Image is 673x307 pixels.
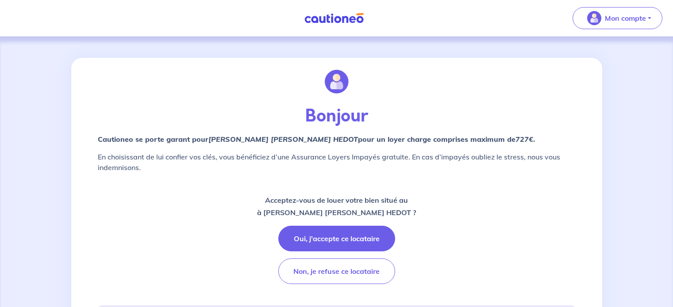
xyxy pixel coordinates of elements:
img: illu_account.svg [325,70,349,94]
p: Bonjour [98,106,576,127]
img: illu_account_valid_menu.svg [587,11,601,25]
em: 727€ [515,135,533,144]
button: Oui, j'accepte ce locataire [278,226,395,251]
p: En choisissant de lui confier vos clés, vous bénéficiez d’une Assurance Loyers Impayés gratuite. ... [98,152,576,173]
p: Acceptez-vous de louer votre bien situé au à [PERSON_NAME] [PERSON_NAME] HEDOT ? [257,194,416,219]
p: Mon compte [605,13,646,23]
strong: Cautioneo se porte garant pour pour un loyer charge comprises maximum de . [98,135,535,144]
button: Non, je refuse ce locataire [278,258,395,284]
em: [PERSON_NAME] [PERSON_NAME] HEDOT [208,135,358,144]
button: illu_account_valid_menu.svgMon compte [573,7,662,29]
img: Cautioneo [301,13,367,24]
